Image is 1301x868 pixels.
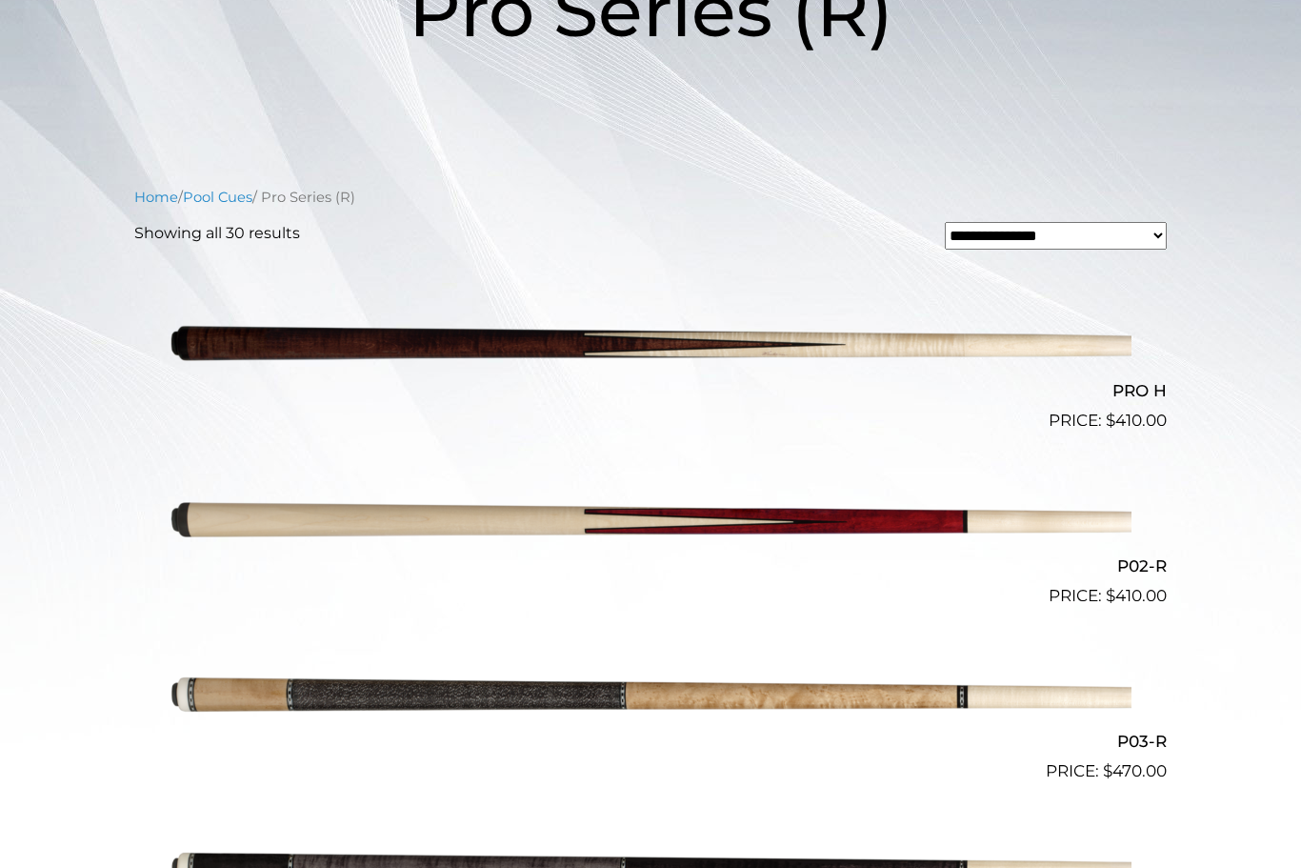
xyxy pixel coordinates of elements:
[183,190,252,207] a: Pool Cues
[1106,412,1115,431] span: $
[134,442,1167,610] a: P02-R $410.00
[1106,587,1115,606] span: $
[134,373,1167,409] h2: PRO H
[134,550,1167,585] h2: P02-R
[134,188,1167,209] nav: Breadcrumb
[134,266,1167,434] a: PRO H $410.00
[134,725,1167,760] h2: P03-R
[134,190,178,207] a: Home
[134,223,300,246] p: Showing all 30 results
[134,617,1167,785] a: P03-R $470.00
[945,223,1167,251] select: Shop order
[1106,412,1167,431] bdi: 410.00
[170,617,1131,777] img: P03-R
[1103,762,1167,781] bdi: 470.00
[1106,587,1167,606] bdi: 410.00
[170,442,1131,602] img: P02-R
[1103,762,1112,781] span: $
[170,266,1131,426] img: PRO H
